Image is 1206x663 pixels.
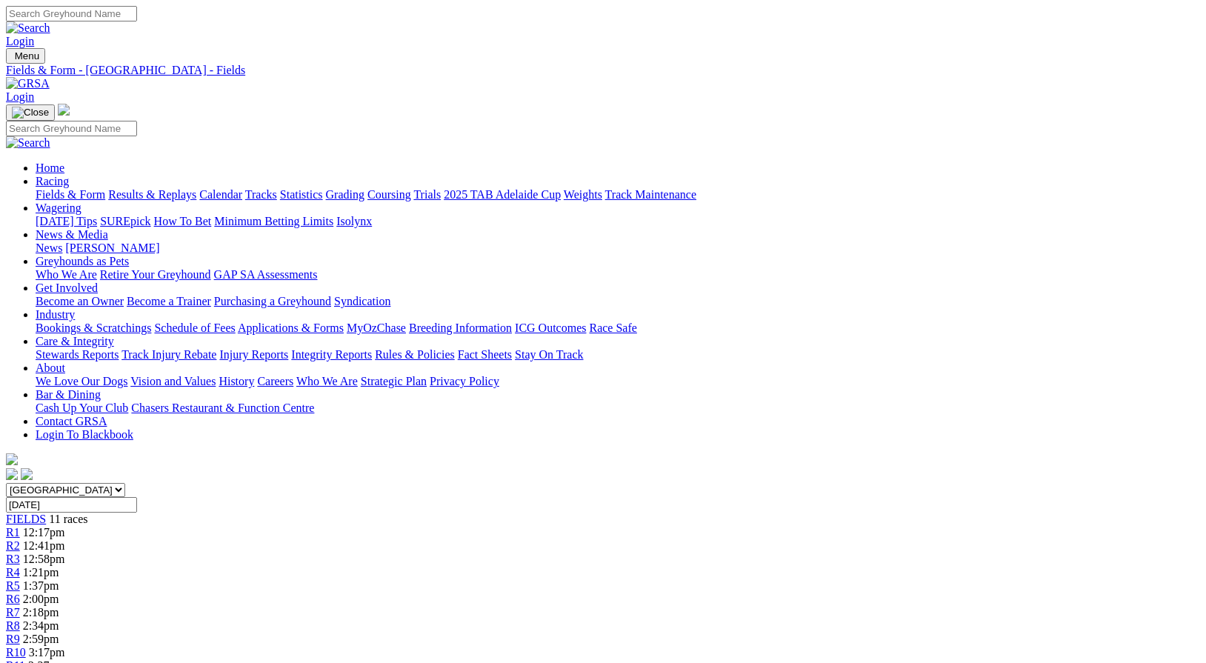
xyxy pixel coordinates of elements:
[49,513,87,525] span: 11 races
[36,295,1200,308] div: Get Involved
[36,241,1200,255] div: News & Media
[515,348,583,361] a: Stay On Track
[375,348,455,361] a: Rules & Policies
[36,321,151,334] a: Bookings & Scratchings
[361,375,427,387] a: Strategic Plan
[23,553,65,565] span: 12:58pm
[36,295,124,307] a: Become an Owner
[36,175,69,187] a: Racing
[6,579,20,592] a: R5
[6,646,26,659] a: R10
[214,268,318,281] a: GAP SA Assessments
[367,188,411,201] a: Coursing
[36,255,129,267] a: Greyhounds as Pets
[334,295,390,307] a: Syndication
[605,188,696,201] a: Track Maintenance
[36,308,75,321] a: Industry
[36,335,114,347] a: Care & Integrity
[23,606,59,619] span: 2:18pm
[36,268,97,281] a: Who We Are
[347,321,406,334] a: MyOzChase
[589,321,636,334] a: Race Safe
[413,188,441,201] a: Trials
[36,241,62,254] a: News
[154,321,235,334] a: Schedule of Fees
[458,348,512,361] a: Fact Sheets
[121,348,216,361] a: Track Injury Rebate
[6,21,50,35] img: Search
[6,121,137,136] input: Search
[6,606,20,619] a: R7
[6,553,20,565] a: R3
[58,104,70,116] img: logo-grsa-white.png
[36,281,98,294] a: Get Involved
[23,619,59,632] span: 2:34pm
[100,268,211,281] a: Retire Your Greyhound
[564,188,602,201] a: Weights
[430,375,499,387] a: Privacy Policy
[6,619,20,632] a: R8
[23,579,59,592] span: 1:37pm
[409,321,512,334] a: Breeding Information
[6,104,55,121] button: Toggle navigation
[238,321,344,334] a: Applications & Forms
[23,566,59,579] span: 1:21pm
[23,593,59,605] span: 2:00pm
[280,188,323,201] a: Statistics
[6,593,20,605] a: R6
[36,188,1200,201] div: Racing
[23,539,65,552] span: 12:41pm
[23,526,65,539] span: 12:17pm
[108,188,196,201] a: Results & Replays
[6,513,46,525] span: FIELDS
[36,215,97,227] a: [DATE] Tips
[21,468,33,480] img: twitter.svg
[6,6,137,21] input: Search
[6,526,20,539] a: R1
[36,321,1200,335] div: Industry
[36,228,108,241] a: News & Media
[36,348,119,361] a: Stewards Reports
[127,295,211,307] a: Become a Trainer
[29,646,65,659] span: 3:17pm
[6,497,137,513] input: Select date
[23,633,59,645] span: 2:59pm
[36,402,128,414] a: Cash Up Your Club
[6,136,50,150] img: Search
[6,453,18,465] img: logo-grsa-white.png
[219,375,254,387] a: History
[36,348,1200,362] div: Care & Integrity
[15,50,39,61] span: Menu
[214,295,331,307] a: Purchasing a Greyhound
[6,539,20,552] a: R2
[154,215,212,227] a: How To Bet
[336,215,372,227] a: Isolynx
[36,375,127,387] a: We Love Our Dogs
[6,633,20,645] a: R9
[131,402,314,414] a: Chasers Restaurant & Function Centre
[36,161,64,174] a: Home
[6,468,18,480] img: facebook.svg
[36,215,1200,228] div: Wagering
[6,77,50,90] img: GRSA
[36,402,1200,415] div: Bar & Dining
[245,188,277,201] a: Tracks
[36,362,65,374] a: About
[6,566,20,579] a: R4
[291,348,372,361] a: Integrity Reports
[6,90,34,103] a: Login
[444,188,561,201] a: 2025 TAB Adelaide Cup
[257,375,293,387] a: Careers
[36,188,105,201] a: Fields & Form
[6,35,34,47] a: Login
[36,388,101,401] a: Bar & Dining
